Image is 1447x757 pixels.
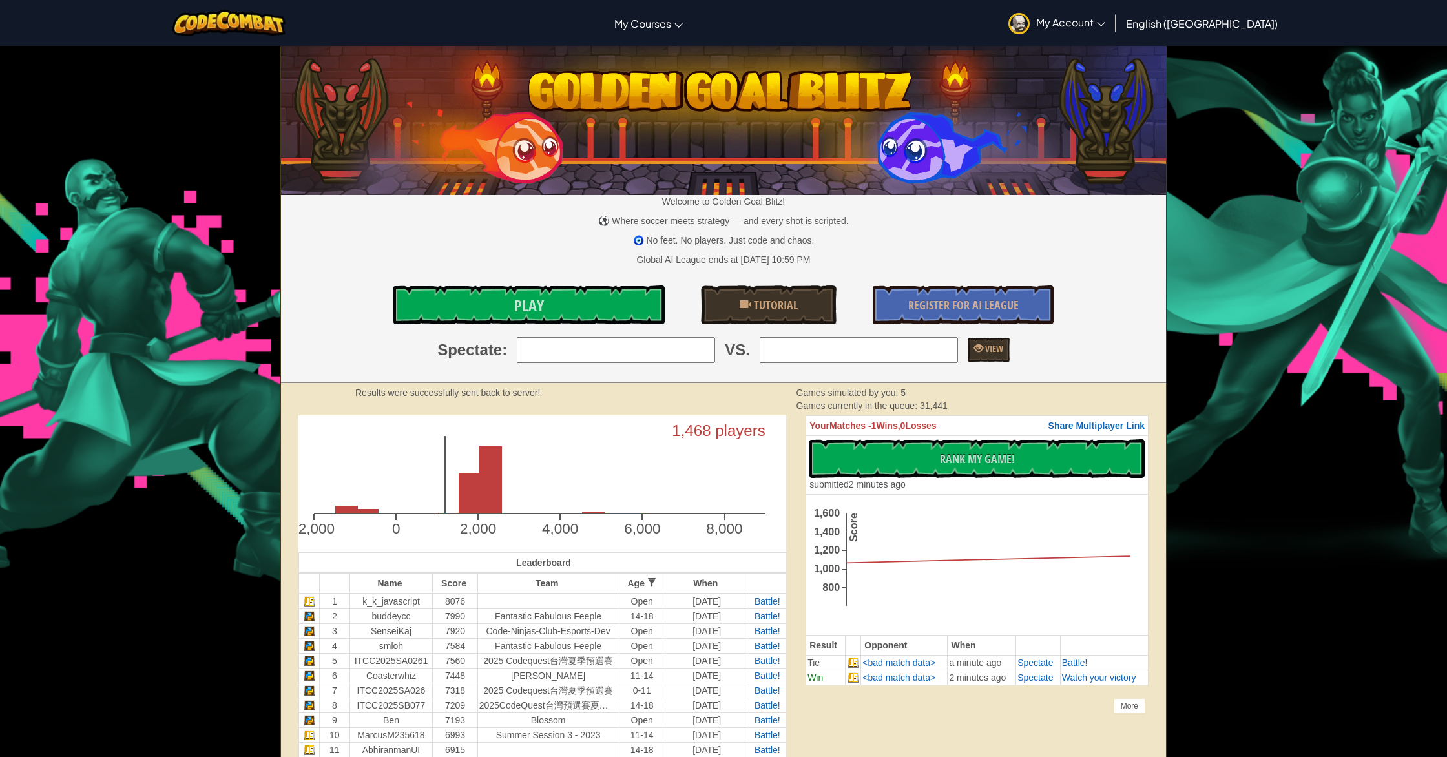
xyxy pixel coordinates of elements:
[755,685,780,696] a: Battle!
[706,521,742,537] text: 8,000
[1017,658,1053,668] a: Spectate
[349,638,433,653] td: smloh
[665,623,749,638] td: [DATE]
[636,253,810,266] div: Global AI League ends at [DATE] 10:59 PM
[1119,6,1284,41] a: English ([GEOGRAPHIC_DATA])
[1114,698,1145,714] div: More
[619,727,665,742] td: 11-14
[320,623,350,638] td: 3
[755,670,780,681] a: Battle!
[349,727,433,742] td: MarcusM235618
[433,638,477,653] td: 7584
[900,388,906,398] span: 5
[809,479,849,490] span: submitted
[755,611,780,621] a: Battle!
[320,653,350,668] td: 5
[433,683,477,698] td: 7318
[665,668,749,683] td: [DATE]
[433,608,477,623] td: 7990
[320,742,350,757] td: 11
[665,698,749,712] td: [DATE]
[514,295,544,316] span: Play
[665,573,749,594] th: When
[796,388,901,398] span: Games simulated by you:
[320,594,350,609] td: 1
[433,623,477,638] td: 7920
[814,526,840,537] text: 1,400
[665,683,749,698] td: [DATE]
[807,672,823,683] span: Win
[437,339,502,361] span: Spectate
[477,683,619,698] td: 2025 Codequest台灣夏季預選賽
[823,581,840,593] text: 800
[1126,17,1278,30] span: English ([GEOGRAPHIC_DATA])
[948,670,1016,685] td: 2 minutes ago
[1048,420,1145,431] span: Share Multiplayer Link
[477,668,619,683] td: [PERSON_NAME]
[355,388,540,398] strong: Results were successfully sent back to server!
[619,653,665,668] td: Open
[433,712,477,727] td: 7193
[665,594,749,609] td: [DATE]
[349,573,433,594] th: Name
[814,507,840,519] text: 1,600
[614,17,671,30] span: My Courses
[542,521,578,537] text: 4,000
[755,730,780,740] a: Battle!
[665,742,749,757] td: [DATE]
[516,557,571,568] span: Leaderboard
[1062,672,1136,683] span: Watch your victory
[349,623,433,638] td: SenseiKaj
[619,698,665,712] td: 14-18
[460,521,496,537] text: 2,000
[814,563,840,574] text: 1,000
[619,668,665,683] td: 11-14
[948,635,1016,655] th: When
[809,439,1145,478] button: Rank My Game!
[755,745,780,755] span: Battle!
[349,712,433,727] td: Ben
[1017,672,1053,683] span: Spectate
[672,422,765,439] text: 1,468 players
[281,41,1166,195] img: Golden Goal
[905,420,936,431] span: Losses
[608,6,689,41] a: My Courses
[755,656,780,666] span: Battle!
[755,641,780,651] a: Battle!
[920,400,948,411] span: 31,441
[829,420,871,431] span: Matches -
[433,668,477,683] td: 7448
[725,339,750,361] span: VS.
[349,742,433,757] td: AbhiranmanUI
[433,573,477,594] th: Score
[619,638,665,653] td: Open
[619,608,665,623] td: 14-18
[172,10,286,36] img: CodeCombat logo
[807,658,820,668] span: Tie
[665,608,749,623] td: [DATE]
[392,521,401,537] text: 0
[861,655,948,670] td: <bad match data>
[433,594,477,609] td: 8076
[861,635,948,655] th: Opponent
[908,297,1019,313] span: Register for AI League
[940,451,1015,467] span: Rank My Game!
[502,339,507,361] span: :
[755,715,780,725] a: Battle!
[876,420,900,431] span: Wins,
[619,712,665,727] td: Open
[477,698,619,712] td: 2025CodeQuest台灣預選賽夏季賽 -中學組初賽
[349,683,433,698] td: ITCC2025SA026
[665,712,749,727] td: [DATE]
[796,400,920,411] span: Games currently in the queue:
[619,594,665,609] td: Open
[477,573,619,594] th: Team
[755,626,780,636] a: Battle!
[619,573,665,594] th: Age
[751,297,798,313] span: Tutorial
